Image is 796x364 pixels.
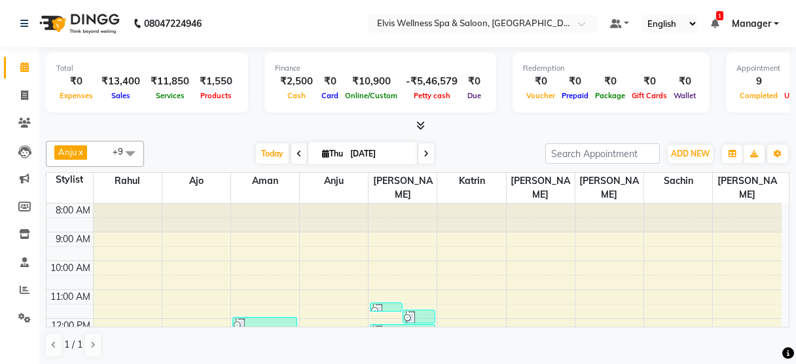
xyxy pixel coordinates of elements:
div: 10:00 AM [48,261,93,275]
span: Services [153,91,188,100]
span: Anju [300,173,368,189]
div: ₹0 [670,74,699,89]
div: Stylist [46,173,93,187]
span: [PERSON_NAME] [507,173,575,203]
input: 2025-09-04 [346,144,412,164]
div: ₹2,500 [275,74,318,89]
span: Package [592,91,628,100]
span: Petty cash [410,91,454,100]
div: ₹0 [592,74,628,89]
span: Due [464,91,484,100]
div: Redemption [523,63,699,74]
span: Thu [319,149,346,158]
div: [PERSON_NAME], TK03, 12:15 PM-12:45 PM, Hands & Feet Men - Cut/File Polish [371,325,435,337]
span: 1 [716,11,723,20]
div: [PERSON_NAME], TK03, 11:30 AM-11:45 AM, Threading - Eye Brows [371,303,402,311]
div: 11:00 AM [48,290,93,304]
div: Finance [275,63,486,74]
div: 9:00 AM [53,232,93,246]
span: Sachin [644,173,712,189]
span: Card [318,91,342,100]
span: Voucher [523,91,558,100]
span: Today [256,143,289,164]
span: Prepaid [558,91,592,100]
span: Cash [284,91,309,100]
div: 12:00 PM [48,319,93,333]
span: Aman [231,173,299,189]
span: Anju [58,147,77,157]
div: ₹0 [318,74,342,89]
button: ADD NEW [668,145,713,163]
span: Manager [732,17,771,31]
div: ₹0 [523,74,558,89]
div: ₹0 [558,74,592,89]
a: x [77,147,83,157]
div: Total [56,63,238,74]
span: [PERSON_NAME] [713,173,782,203]
span: Expenses [56,91,96,100]
div: ₹13,400 [96,74,145,89]
div: [PERSON_NAME], TK01, 12:00 PM-01:00 PM, Massage - Swedish Massage (60 Min) [233,318,297,344]
div: ₹0 [463,74,486,89]
span: ADD NEW [671,149,710,158]
span: Ajo [162,173,230,189]
div: -₹5,46,579 [401,74,463,89]
span: Products [197,91,235,100]
div: ₹0 [56,74,96,89]
span: Wallet [670,91,699,100]
span: Rahul [94,173,162,189]
input: Search Appointment [545,143,660,164]
div: ₹11,850 [145,74,194,89]
div: ₹1,550 [194,74,238,89]
span: +9 [113,146,133,156]
div: 8:00 AM [53,204,93,217]
span: [PERSON_NAME] [575,173,643,203]
span: Completed [736,91,781,100]
span: Sales [108,91,134,100]
span: Gift Cards [628,91,670,100]
div: 9 [736,74,781,89]
span: [PERSON_NAME] [369,173,437,203]
b: 08047224946 [144,5,202,42]
span: Online/Custom [342,91,401,100]
div: [PERSON_NAME], TK03, 11:45 AM-12:15 PM, Waxing - [GEOGRAPHIC_DATA] [403,310,435,323]
a: 1 [711,18,719,29]
span: 1 / 1 [64,338,82,352]
div: ₹10,900 [342,74,401,89]
img: logo [33,5,123,42]
div: ₹0 [628,74,670,89]
span: Katrin [437,173,505,189]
